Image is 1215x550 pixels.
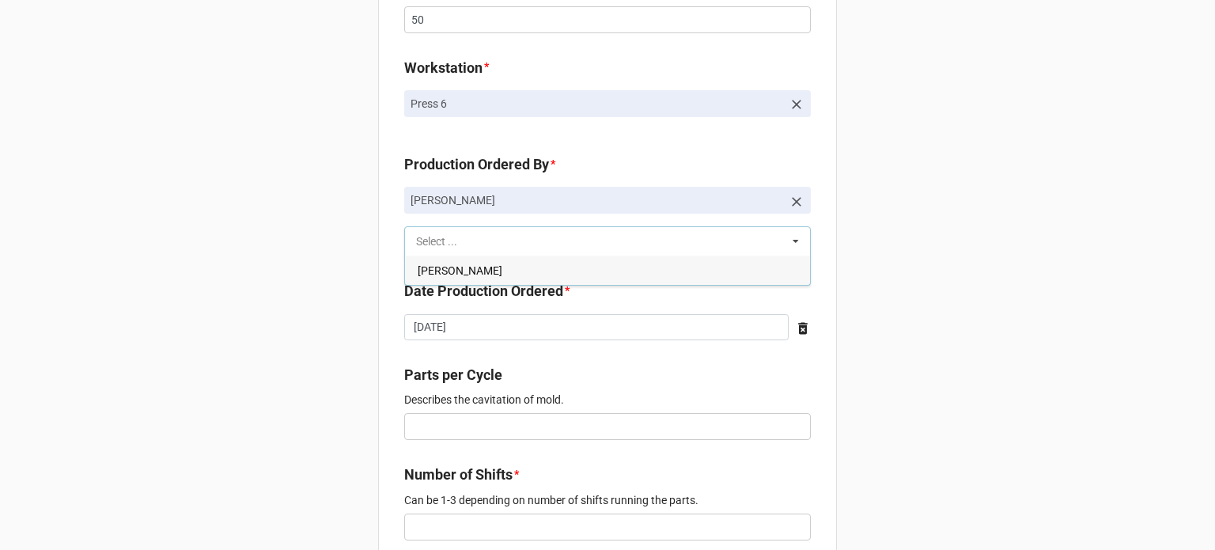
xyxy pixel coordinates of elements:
[404,492,811,508] p: Can be 1-3 depending on number of shifts running the parts.
[404,280,563,302] label: Date Production Ordered
[418,264,502,277] span: [PERSON_NAME]
[404,364,502,386] label: Parts per Cycle
[404,464,513,486] label: Number of Shifts
[404,154,549,176] label: Production Ordered By
[404,57,483,79] label: Workstation
[411,192,782,208] p: [PERSON_NAME]
[404,314,789,341] input: Date
[404,392,811,408] p: Describes the cavitation of mold.
[411,96,782,112] p: Press 6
